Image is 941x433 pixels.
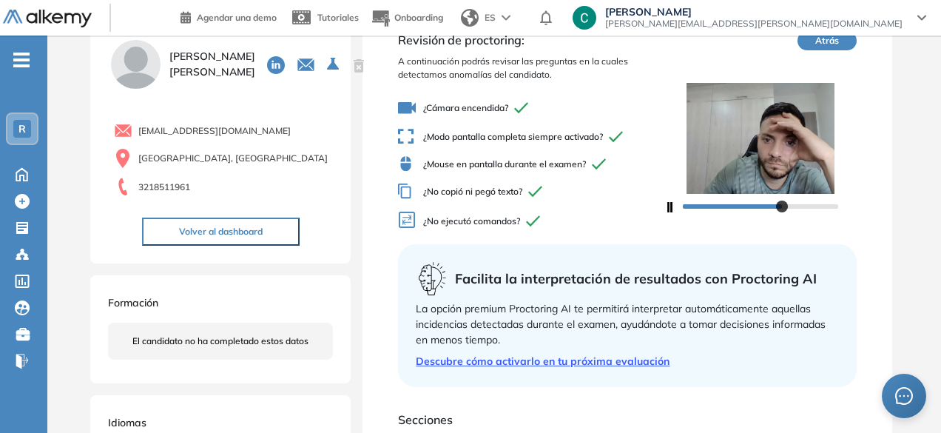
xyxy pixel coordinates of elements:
button: Seleccione la evaluación activa [321,51,348,78]
span: ¿Cámara encendida? [398,99,664,117]
span: Secciones [398,411,856,429]
span: ¿No copió ni pegó texto? [398,184,664,199]
span: message [894,386,913,405]
a: Descubre cómo activarlo en tu próxima evaluación [416,354,838,369]
span: [PERSON_NAME] [605,6,903,18]
span: [PERSON_NAME] [PERSON_NAME] [169,49,255,80]
span: ES [485,11,496,24]
span: Idiomas [108,416,146,429]
span: El candidato no ha completado estos datos [132,335,308,348]
img: Logo [3,10,92,28]
span: Tutoriales [317,12,359,23]
span: Onboarding [394,12,443,23]
span: Formación [108,296,158,309]
button: Volver al dashboard [142,218,300,246]
span: 3218511961 [138,181,190,194]
span: Revisión de proctoring: [398,31,664,49]
span: A continuación podrás revisar las preguntas en la cuales detectamos anomalías del candidato. [398,55,664,81]
img: arrow [502,15,510,21]
span: ¿Modo pantalla completa siempre activado? [398,129,664,144]
button: Onboarding [371,2,443,34]
i: - [13,58,30,61]
button: Atrás [797,31,857,50]
div: La opción premium Proctoring AI te permitirá interpretar automáticamente aquellas incidencias det... [416,301,838,348]
a: Agendar una demo [181,7,277,25]
span: [GEOGRAPHIC_DATA], [GEOGRAPHIC_DATA] [138,152,328,165]
span: Facilita la interpretación de resultados con Proctoring AI [455,269,817,289]
span: R [18,123,26,135]
span: [EMAIL_ADDRESS][DOMAIN_NAME] [138,124,291,138]
span: ¿No ejecutó comandos? [398,211,664,232]
img: world [461,9,479,27]
span: [PERSON_NAME][EMAIL_ADDRESS][PERSON_NAME][DOMAIN_NAME] [605,18,903,30]
span: ¿Mouse en pantalla durante el examen? [398,156,664,172]
img: PROFILE_MENU_LOGO_USER [108,37,163,92]
span: Agendar una demo [197,12,277,23]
